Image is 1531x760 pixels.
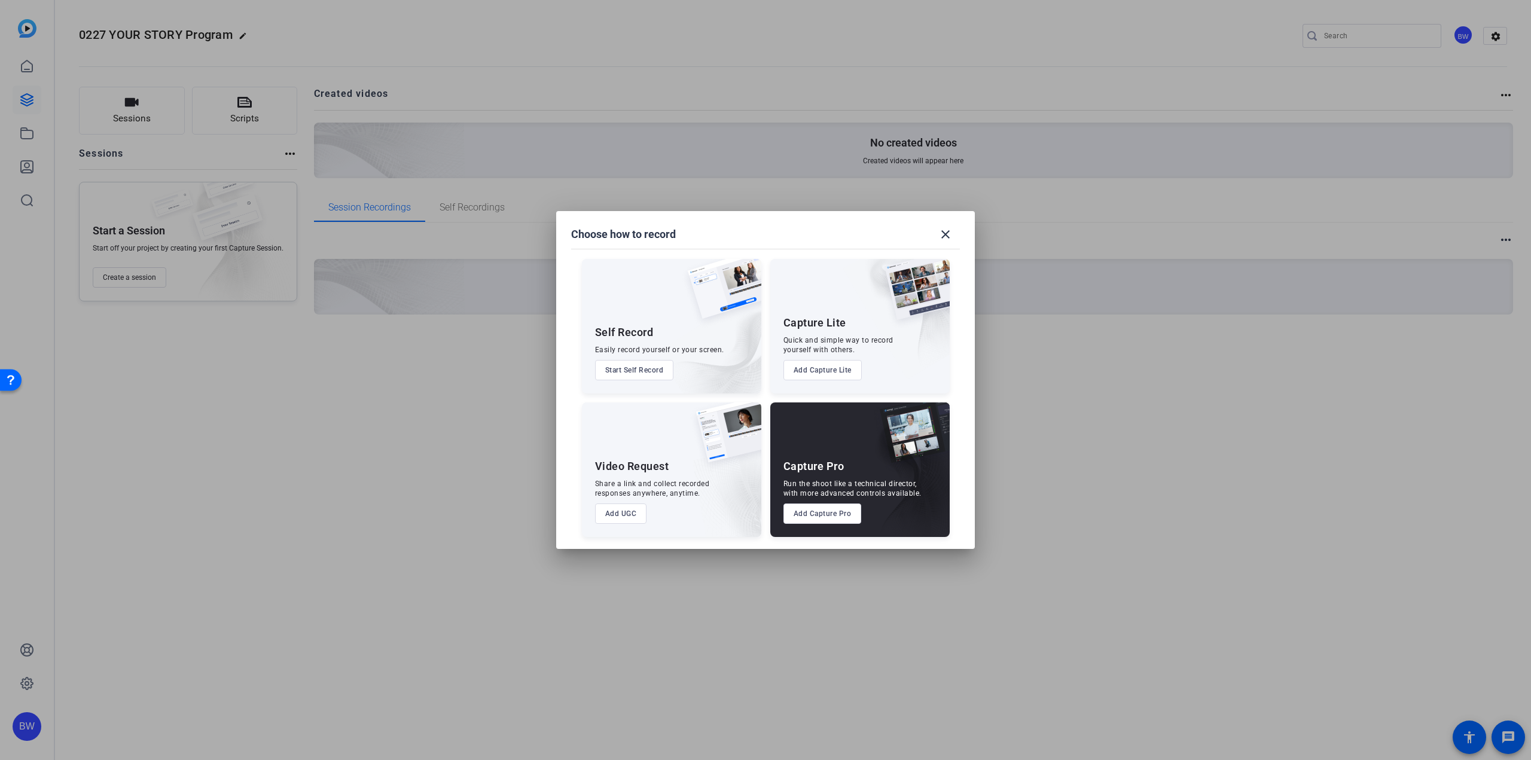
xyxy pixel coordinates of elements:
[861,417,950,537] img: embarkstudio-capture-pro.png
[783,316,846,330] div: Capture Lite
[843,259,950,379] img: embarkstudio-capture-lite.png
[595,459,669,474] div: Video Request
[783,459,844,474] div: Capture Pro
[595,479,710,498] div: Share a link and collect recorded responses anywhere, anytime.
[571,227,676,242] h1: Choose how to record
[783,479,922,498] div: Run the shoot like a technical director, with more advanced controls available.
[595,345,724,355] div: Easily record yourself or your screen.
[938,227,953,242] mat-icon: close
[595,360,674,380] button: Start Self Record
[679,259,761,331] img: self-record.png
[783,335,893,355] div: Quick and simple way to record yourself with others.
[687,402,761,475] img: ugc-content.png
[692,439,761,537] img: embarkstudio-ugc-content.png
[657,285,761,393] img: embarkstudio-self-record.png
[876,259,950,332] img: capture-lite.png
[595,325,654,340] div: Self Record
[595,503,647,524] button: Add UGC
[783,360,862,380] button: Add Capture Lite
[871,402,950,475] img: capture-pro.png
[783,503,862,524] button: Add Capture Pro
